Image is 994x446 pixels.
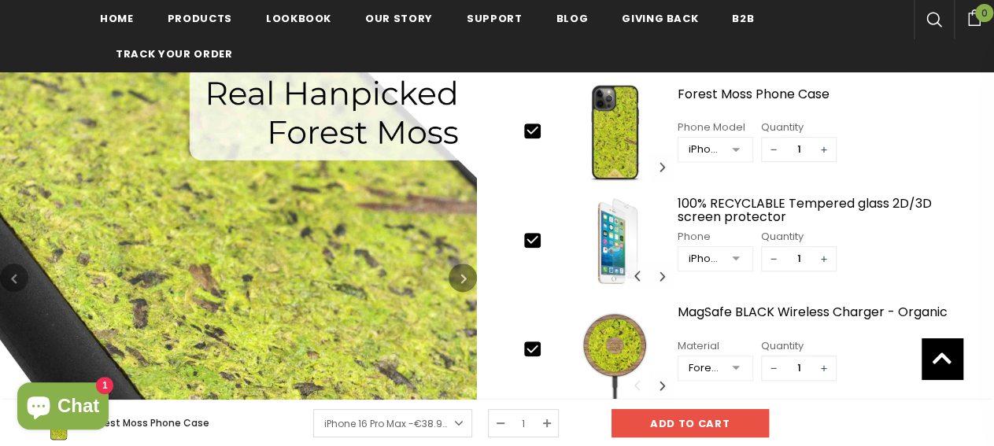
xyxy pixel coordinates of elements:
a: 100% RECYCLABLE Tempered glass 2D/3D screen protector [678,197,970,224]
a: MagSafe BLACK Wireless Charger - Organic [678,305,970,333]
span: Forest Moss Phone Case [90,416,209,429]
span: Track your order [116,46,232,61]
div: iPhone 12 Pro Max [689,142,721,157]
div: Phone Model [678,120,753,135]
img: MagSafe BLACK Wireless Charger - Organic image 0 [556,301,674,399]
span: Home [100,11,134,26]
img: Screen Protector iPhone SE 2 [556,193,674,290]
input: Add to cart [612,409,769,437]
inbox-online-store-chat: Shopify online store chat [13,382,113,433]
span: 0 [975,4,993,22]
div: Quantity [761,338,837,354]
span: support [467,11,523,26]
div: Forest Moss + American Walut [689,360,721,376]
img: Forest Moss Phone Case image 0 [556,83,674,181]
div: Phone [678,229,753,245]
a: 0 [954,7,994,26]
a: iPhone 16 Pro Max -€38.90EUR [313,409,472,437]
span: + [812,356,836,380]
a: Forest Moss Phone Case [678,87,970,115]
a: Track your order [116,35,232,71]
span: Giving back [622,11,698,26]
span: Our Story [365,11,433,26]
span: B2B [732,11,754,26]
span: €38.90EUR [414,417,466,430]
span: + [812,138,836,161]
span: − [762,356,785,380]
span: − [762,247,785,271]
span: − [762,138,785,161]
div: Quantity [761,120,837,135]
div: Material [678,338,753,354]
span: Products [168,11,232,26]
span: Blog [556,11,588,26]
span: Lookbook [266,11,331,26]
div: iPhone 6/6S/7/8/SE2/SE3 [689,251,721,267]
div: Quantity [761,229,837,245]
span: + [812,247,836,271]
